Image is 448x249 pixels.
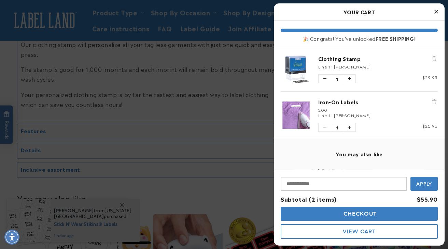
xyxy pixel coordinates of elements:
[331,123,343,131] span: 1
[431,98,438,105] button: Remove Iron-On Labels
[318,55,438,62] a: Clothing Stamp
[281,91,438,139] li: product
[334,112,370,118] span: [PERSON_NAME]
[5,194,86,215] iframe: Sign Up via Text for Offers
[422,74,438,80] span: $29.95
[281,54,311,84] img: Clothing Stamp - Label Land
[281,35,438,42] div: 🎉 Congrats! You've unlocked
[281,207,438,221] button: Checkout
[417,194,438,204] div: $55.90
[410,177,438,191] button: Apply
[332,63,333,69] span: :
[416,181,432,187] span: Apply
[294,169,346,220] img: View Stick N' Wear Stikins® Labels
[431,7,441,17] button: Close Cart
[318,107,438,112] div: 200
[4,230,19,245] div: Accessibility Menu
[281,195,337,203] span: Subtotal (2 items)
[318,112,331,118] span: Line 1
[281,102,311,128] img: Iron-On Labels - Label Land
[318,98,438,105] a: Iron-On Labels
[319,123,331,131] button: Decrease quantity of Iron-On Labels
[376,35,416,42] b: FREE SHIPPING!
[343,123,355,131] button: Increase quantity of Iron-On Labels
[318,63,331,69] span: Line 1
[281,224,438,239] button: View Cart
[342,211,377,217] span: Checkout
[281,47,438,91] li: product
[334,63,370,69] span: [PERSON_NAME]
[28,38,87,51] button: What size is the imprint?
[422,123,438,129] span: $25.95
[281,7,438,17] h2: Your Cart
[343,75,355,83] button: Increase quantity of Clothing Stamp
[281,177,407,191] input: Input Discount
[10,19,87,32] button: Can this be used on dark clothing?
[373,169,424,220] img: Clothing Stamp - Label Land
[343,228,376,235] span: View Cart
[331,75,343,83] span: 1
[319,75,331,83] button: Decrease quantity of Clothing Stamp
[332,112,333,118] span: :
[431,55,438,62] button: Remove Clothing Stamp
[281,151,438,157] h4: You may also like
